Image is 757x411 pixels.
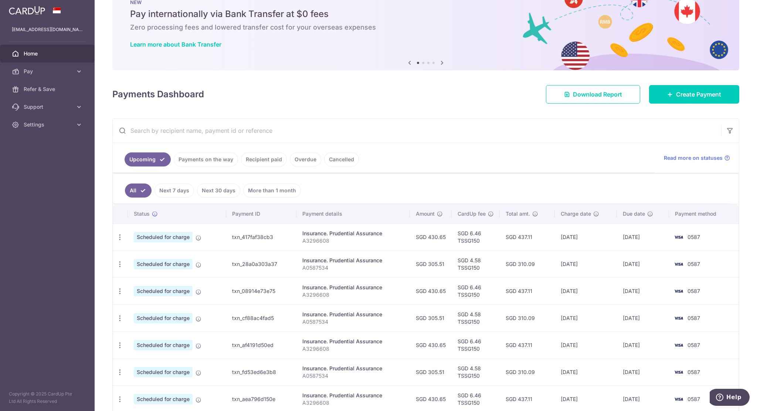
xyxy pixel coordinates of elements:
td: [DATE] [555,223,617,250]
h6: Zero processing fees and lowered transfer cost for your overseas expenses [130,23,722,32]
span: Amount [416,210,435,218]
p: A0587534 [302,372,404,380]
div: Insurance. Prudential Assurance [302,338,404,345]
th: Payment details [296,204,410,223]
th: Payment method [669,204,739,223]
img: Bank Card [671,395,686,404]
span: Scheduled for charge [134,340,193,350]
td: txn_08914e73e75 [226,277,297,304]
h4: Payments Dashboard [112,88,204,101]
div: Insurance. Prudential Assurance [302,257,404,264]
td: [DATE] [555,304,617,331]
td: txn_cf88ac4fad5 [226,304,297,331]
span: Refer & Save [24,85,72,93]
td: [DATE] [617,304,669,331]
img: Bank Card [671,233,686,242]
p: [EMAIL_ADDRESS][DOMAIN_NAME] [12,26,83,33]
div: Insurance. Prudential Assurance [302,284,404,291]
td: [DATE] [617,223,669,250]
img: Bank Card [671,341,686,350]
span: 0587 [688,315,700,321]
span: CardUp fee [458,210,486,218]
input: Search by recipient name, payment id or reference [113,119,721,142]
a: Overdue [290,152,321,166]
td: SGD 4.58 TSSG150 [452,304,500,331]
a: Next 30 days [197,183,240,198]
div: Insurance. Prudential Assurance [302,311,404,318]
span: Scheduled for charge [134,367,193,377]
span: Pay [24,68,72,75]
span: Read more on statuses [664,154,723,162]
td: SGD 310.09 [500,250,554,277]
td: [DATE] [617,250,669,277]
td: SGD 305.51 [410,304,452,331]
span: 0587 [688,288,700,294]
td: SGD 437.11 [500,331,554,358]
img: Bank Card [671,368,686,377]
img: Bank Card [671,260,686,269]
img: Bank Card [671,287,686,296]
span: Home [24,50,72,57]
td: SGD 4.58 TSSG150 [452,250,500,277]
td: [DATE] [555,250,617,277]
td: SGD 430.65 [410,223,452,250]
a: Cancelled [324,152,359,166]
td: SGD 305.51 [410,250,452,277]
span: Total amt. [506,210,530,218]
a: Download Report [546,85,640,104]
td: txn_417faf38cb3 [226,223,297,250]
td: [DATE] [617,277,669,304]
span: 0587 [688,261,700,267]
div: Insurance. Prudential Assurance [302,230,404,237]
p: A3296608 [302,399,404,407]
td: SGD 430.65 [410,277,452,304]
span: 0587 [688,396,700,402]
td: SGD 437.11 [500,277,554,304]
td: txn_fd53ed6e3b8 [226,358,297,385]
td: [DATE] [555,331,617,358]
span: Settings [24,121,72,128]
td: [DATE] [617,331,669,358]
th: Payment ID [226,204,297,223]
td: SGD 305.51 [410,358,452,385]
td: SGD 6.46 TSSG150 [452,223,500,250]
span: Scheduled for charge [134,286,193,296]
div: Insurance. Prudential Assurance [302,392,404,399]
a: Read more on statuses [664,154,730,162]
td: SGD 4.58 TSSG150 [452,358,500,385]
img: Bank Card [671,314,686,323]
span: Status [134,210,150,218]
td: SGD 430.65 [410,331,452,358]
span: Scheduled for charge [134,232,193,242]
a: Create Payment [649,85,739,104]
span: 0587 [688,342,700,348]
td: SGD 310.09 [500,304,554,331]
h5: Pay internationally via Bank Transfer at $0 fees [130,8,722,20]
a: Learn more about Bank Transfer [130,41,221,48]
span: Download Report [573,90,622,99]
span: 0587 [688,234,700,240]
a: All [125,183,152,198]
div: Insurance. Prudential Assurance [302,365,404,372]
td: [DATE] [555,358,617,385]
a: Upcoming [125,152,171,166]
td: txn_28a0a303a37 [226,250,297,277]
span: Create Payment [676,90,721,99]
span: Support [24,103,72,111]
span: Scheduled for charge [134,394,193,404]
p: A3296608 [302,237,404,245]
span: 0587 [688,369,700,375]
iframe: Opens a widget where you can find more information [710,389,750,407]
img: CardUp [9,6,45,15]
p: A3296608 [302,345,404,353]
span: Due date [623,210,645,218]
td: [DATE] [617,358,669,385]
span: Scheduled for charge [134,259,193,269]
a: Payments on the way [174,152,238,166]
span: Scheduled for charge [134,313,193,323]
p: A3296608 [302,291,404,299]
a: Next 7 days [155,183,194,198]
a: Recipient paid [241,152,287,166]
td: SGD 6.46 TSSG150 [452,331,500,358]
